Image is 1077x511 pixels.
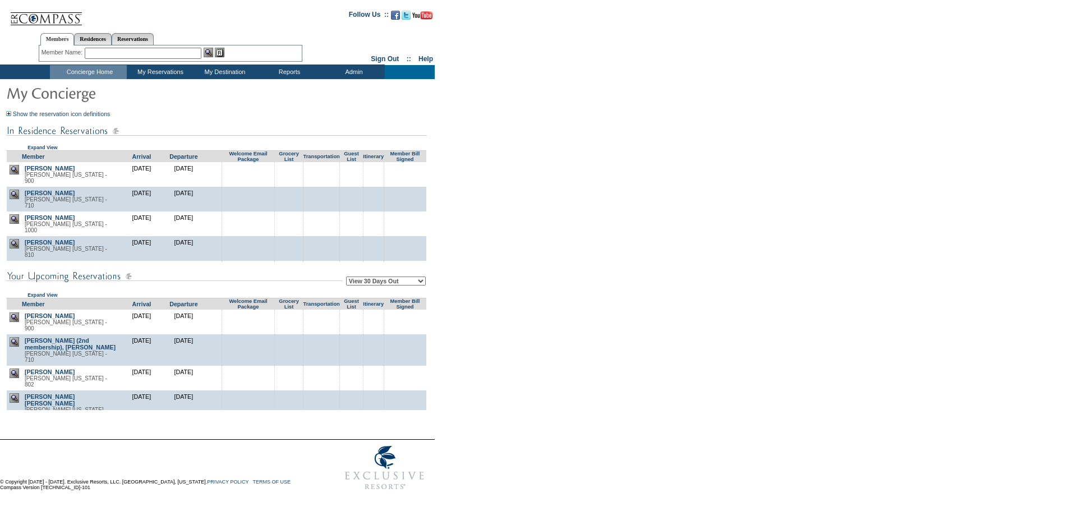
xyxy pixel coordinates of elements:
img: view [10,165,19,174]
td: [DATE] [121,390,163,422]
img: blank.gif [248,214,248,215]
a: Follow us on Twitter [402,14,411,21]
img: blank.gif [351,165,352,165]
span: [PERSON_NAME] [US_STATE] - 900 [25,319,107,332]
td: [DATE] [121,211,163,236]
a: Member Bill Signed [390,151,420,162]
a: Welcome Email Package [229,151,267,162]
img: blank.gif [248,393,248,394]
a: Itinerary [363,154,384,159]
img: Show the reservation icon definitions [6,111,11,116]
img: blank.gif [248,239,248,240]
td: [DATE] [163,366,205,390]
a: Show the reservation icon definitions [13,111,111,117]
a: Transportation [303,154,339,159]
td: Admin [320,65,385,79]
img: blank.gif [289,393,289,394]
img: blank.gif [248,165,248,165]
a: [PERSON_NAME] [25,239,75,246]
a: Arrival [132,301,151,307]
td: My Reservations [127,65,191,79]
img: blank.gif [373,165,374,165]
img: view [10,190,19,199]
div: Member Name: [42,48,85,57]
img: blank.gif [405,239,406,240]
td: [DATE] [121,162,163,187]
a: [PERSON_NAME] (2nd membership), [PERSON_NAME] [25,337,116,351]
img: View [204,48,213,57]
img: subTtlConUpcomingReservatio.gif [6,269,343,283]
td: [DATE] [163,334,205,366]
img: Follow us on Twitter [402,11,411,20]
td: Follow Us :: [349,10,389,23]
span: [PERSON_NAME] [US_STATE] - 710 [25,407,107,419]
a: Subscribe to our YouTube Channel [412,14,432,21]
a: Help [418,55,433,63]
a: Residences [74,33,112,45]
td: [DATE] [121,236,163,261]
td: [DATE] [163,162,205,187]
a: PRIVACY POLICY [207,479,248,485]
img: blank.gif [248,337,248,338]
a: Expand View [27,292,57,298]
img: blank.gif [351,393,352,394]
img: Subscribe to our YouTube Channel [412,11,432,20]
img: view [10,337,19,347]
a: Arrival [132,153,151,160]
span: [PERSON_NAME] [US_STATE] - 810 [25,246,107,258]
a: [PERSON_NAME] [25,214,75,221]
a: TERMS OF USE [253,479,291,485]
img: blank.gif [289,337,289,338]
img: blank.gif [405,165,406,165]
img: blank.gif [405,393,406,394]
span: [PERSON_NAME] [US_STATE] - 900 [25,172,107,184]
img: Become our fan on Facebook [391,11,400,20]
img: blank.gif [321,165,322,165]
a: Guest List [344,151,358,162]
img: blank.gif [373,214,374,215]
a: [PERSON_NAME] [25,190,75,196]
td: [DATE] [163,261,205,286]
td: [DATE] [121,366,163,390]
img: blank.gif [289,165,289,165]
td: My Destination [191,65,256,79]
a: [PERSON_NAME] [25,369,75,375]
td: [DATE] [163,236,205,261]
span: [PERSON_NAME] [US_STATE] - 710 [25,196,107,209]
img: blank.gif [373,337,374,338]
img: blank.gif [321,214,322,215]
a: Expand View [27,145,57,150]
a: Welcome Email Package [229,298,267,310]
a: [PERSON_NAME] [25,312,75,319]
img: blank.gif [351,214,352,215]
a: Members [40,33,75,45]
a: Member [22,153,45,160]
a: Itinerary [363,301,384,307]
img: blank.gif [289,239,289,240]
a: Sign Out [371,55,399,63]
img: view [10,369,19,378]
td: [DATE] [163,310,205,334]
span: [PERSON_NAME] [US_STATE] - 1000 [25,221,107,233]
a: Member Bill Signed [390,298,420,310]
img: blank.gif [289,214,289,215]
img: blank.gif [373,393,374,394]
td: [DATE] [163,211,205,236]
a: Become our fan on Facebook [391,14,400,21]
span: :: [407,55,411,63]
a: [PERSON_NAME] [PERSON_NAME] [25,393,75,407]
